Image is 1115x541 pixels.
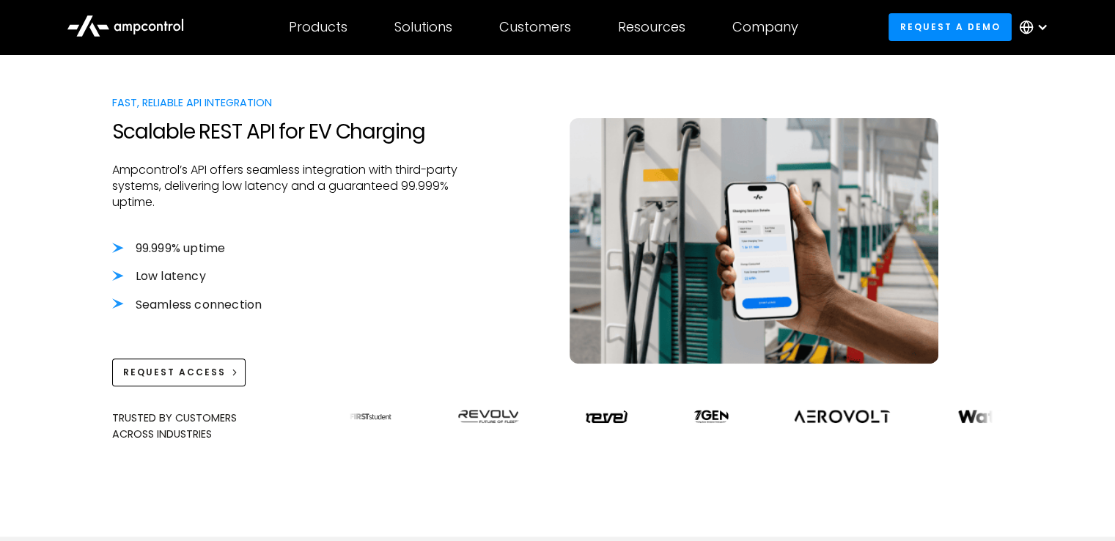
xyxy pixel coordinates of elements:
[123,366,226,379] div: Request Access
[394,19,452,35] div: Solutions
[570,118,938,364] img: Integrate EV charging mobile apps
[888,13,1012,40] a: Request a demo
[112,119,460,144] h2: Scalable REST API for EV Charging
[112,268,460,284] li: Low latency
[112,358,246,386] a: Request Access
[112,95,460,111] div: Fast, Reliable API Integration
[112,313,460,329] p: ‍
[618,19,685,35] div: Resources
[732,19,798,35] div: Company
[289,19,347,35] div: Products
[499,19,571,35] div: Customers
[112,410,326,443] div: Trusted By Customers Across Industries
[112,240,460,257] li: 99.999% uptime
[112,297,460,313] li: Seamless connection
[112,162,460,211] p: Ampcontrol’s API offers seamless integration with third-party systems, delivering low latency and...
